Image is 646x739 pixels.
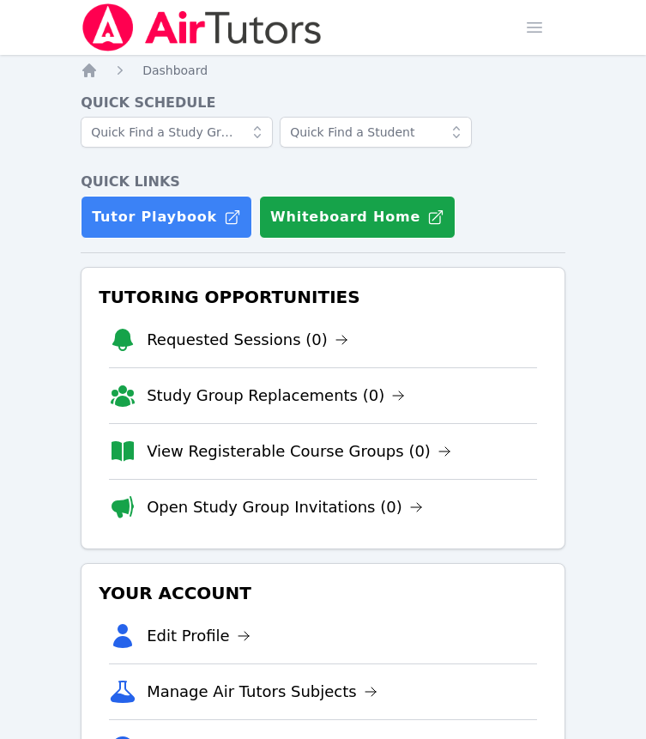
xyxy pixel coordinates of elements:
a: Open Study Group Invitations (0) [147,495,423,519]
img: Air Tutors [81,3,323,51]
a: View Registerable Course Groups (0) [147,439,451,463]
nav: Breadcrumb [81,62,565,79]
a: Edit Profile [147,624,251,648]
h4: Quick Schedule [81,93,565,113]
input: Quick Find a Study Group [81,117,273,148]
input: Quick Find a Student [280,117,472,148]
h3: Tutoring Opportunities [95,282,551,312]
button: Whiteboard Home [259,196,456,239]
span: Dashboard [142,64,208,77]
a: Manage Air Tutors Subjects [147,680,377,704]
h3: Your Account [95,578,551,609]
a: Study Group Replacements (0) [147,384,405,408]
a: Requested Sessions (0) [147,328,348,352]
a: Dashboard [142,62,208,79]
h4: Quick Links [81,172,565,192]
a: Tutor Playbook [81,196,252,239]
